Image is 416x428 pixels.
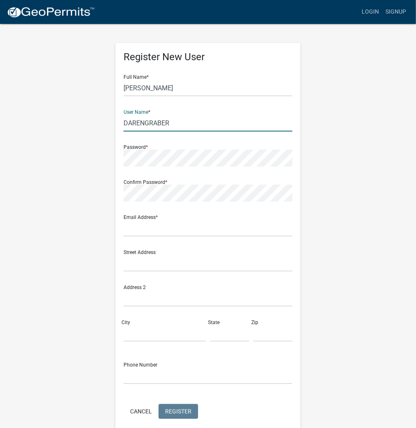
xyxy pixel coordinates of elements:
[124,51,292,63] h5: Register New User
[165,408,192,414] span: Register
[358,4,382,20] a: Login
[124,404,159,419] button: Cancel
[159,404,198,419] button: Register
[382,4,409,20] a: Signup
